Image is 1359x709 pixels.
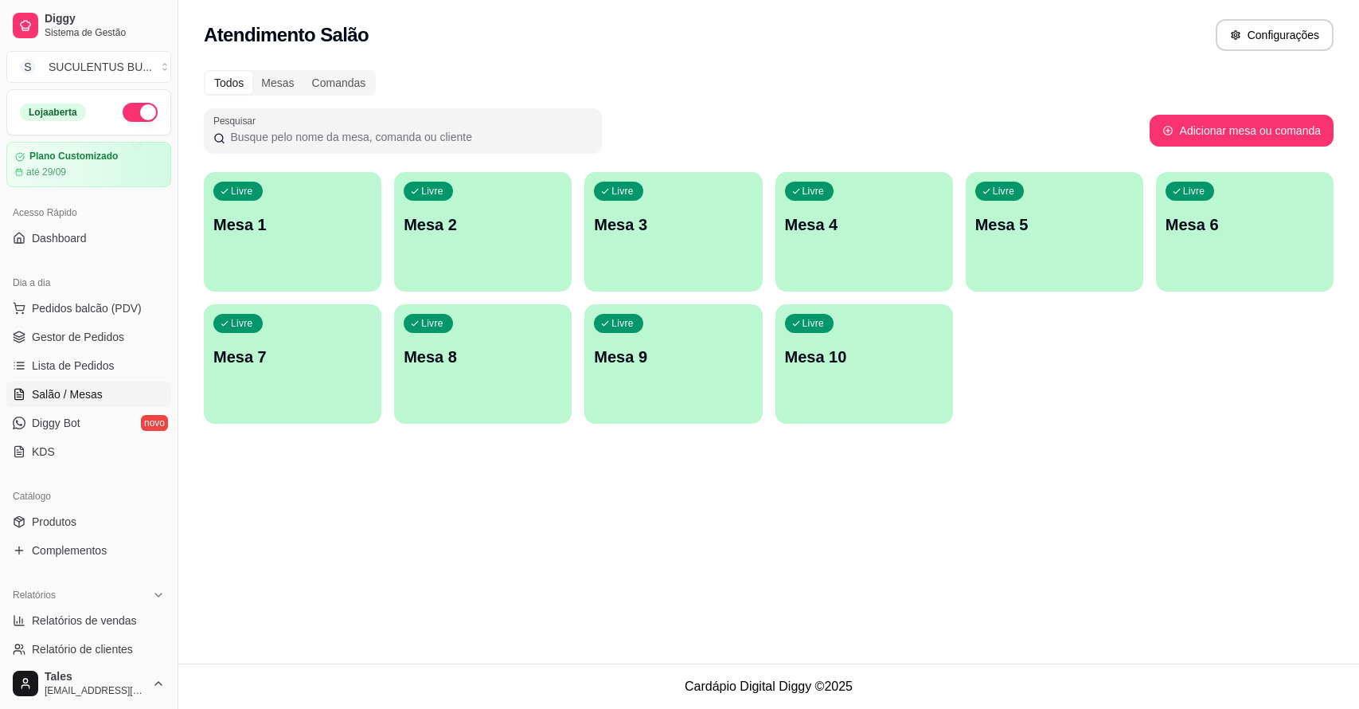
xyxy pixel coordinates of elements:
[6,270,171,296] div: Dia a dia
[6,296,171,321] button: Pedidos balcão (PDV)
[32,230,87,246] span: Dashboard
[421,185,443,198] p: Livre
[20,59,36,75] span: S
[205,72,252,94] div: Todos
[785,213,943,236] p: Mesa 4
[32,543,107,558] span: Complementos
[6,225,171,251] a: Dashboard
[6,608,171,633] a: Relatórios de vendas
[204,304,381,424] button: LivreMesa 7
[6,353,171,378] a: Lista de Pedidos
[123,103,158,122] button: Alterar Status
[803,317,825,330] p: Livre
[49,59,152,75] div: SUCULENTUS BU ...
[785,346,943,368] p: Mesa 10
[394,172,572,292] button: LivreMesa 2
[6,382,171,407] a: Salão / Mesas
[6,6,171,45] a: DiggySistema de Gestão
[594,346,752,368] p: Mesa 9
[6,142,171,187] a: Plano Customizadoaté 29/09
[6,410,171,436] a: Diggy Botnovo
[45,684,146,697] span: [EMAIL_ADDRESS][DOMAIN_NAME]
[6,637,171,662] a: Relatório de clientes
[45,26,165,39] span: Sistema de Gestão
[394,304,572,424] button: LivreMesa 8
[32,300,142,316] span: Pedidos balcão (PDV)
[404,346,562,368] p: Mesa 8
[231,317,253,330] p: Livre
[32,329,124,345] span: Gestor de Pedidos
[32,514,76,530] span: Produtos
[231,185,253,198] p: Livre
[213,346,372,368] p: Mesa 7
[32,444,55,460] span: KDS
[204,172,381,292] button: LivreMesa 1
[1183,185,1205,198] p: Livre
[1216,19,1334,51] button: Configurações
[225,129,592,145] input: Pesquisar
[594,213,752,236] p: Mesa 3
[303,72,375,94] div: Comandas
[1166,213,1324,236] p: Mesa 6
[6,509,171,535] a: Produtos
[32,613,137,629] span: Relatórios de vendas
[611,317,634,330] p: Livre
[1156,172,1334,292] button: LivreMesa 6
[178,664,1359,709] footer: Cardápio Digital Diggy © 2025
[611,185,634,198] p: Livre
[584,172,762,292] button: LivreMesa 3
[13,589,56,601] span: Relatórios
[32,641,133,657] span: Relatório de clientes
[404,213,562,236] p: Mesa 2
[213,114,261,127] label: Pesquisar
[45,12,165,26] span: Diggy
[32,386,103,402] span: Salão / Mesas
[1150,115,1334,147] button: Adicionar mesa ou comanda
[966,172,1143,292] button: LivreMesa 5
[6,439,171,464] a: KDS
[803,185,825,198] p: Livre
[213,213,372,236] p: Mesa 1
[32,415,80,431] span: Diggy Bot
[6,324,171,350] a: Gestor de Pedidos
[775,304,953,424] button: LivreMesa 10
[29,151,118,163] article: Plano Customizado
[6,664,171,703] button: Tales[EMAIL_ADDRESS][DOMAIN_NAME]
[6,200,171,225] div: Acesso Rápido
[32,358,115,374] span: Lista de Pedidos
[584,304,762,424] button: LivreMesa 9
[6,51,171,83] button: Select a team
[252,72,303,94] div: Mesas
[421,317,443,330] p: Livre
[20,104,86,121] div: Loja aberta
[6,484,171,509] div: Catálogo
[45,670,146,684] span: Tales
[775,172,953,292] button: LivreMesa 4
[975,213,1134,236] p: Mesa 5
[993,185,1015,198] p: Livre
[26,166,66,178] article: até 29/09
[204,22,369,48] h2: Atendimento Salão
[6,538,171,563] a: Complementos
